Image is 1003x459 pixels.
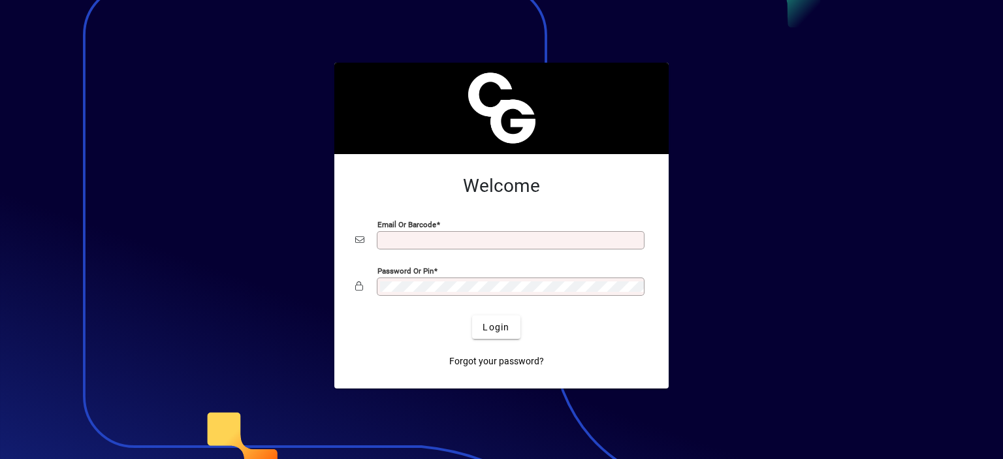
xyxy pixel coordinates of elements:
[444,349,549,373] a: Forgot your password?
[355,175,648,197] h2: Welcome
[449,355,544,368] span: Forgot your password?
[377,266,434,276] mat-label: Password or Pin
[472,315,520,339] button: Login
[377,220,436,229] mat-label: Email or Barcode
[483,321,509,334] span: Login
